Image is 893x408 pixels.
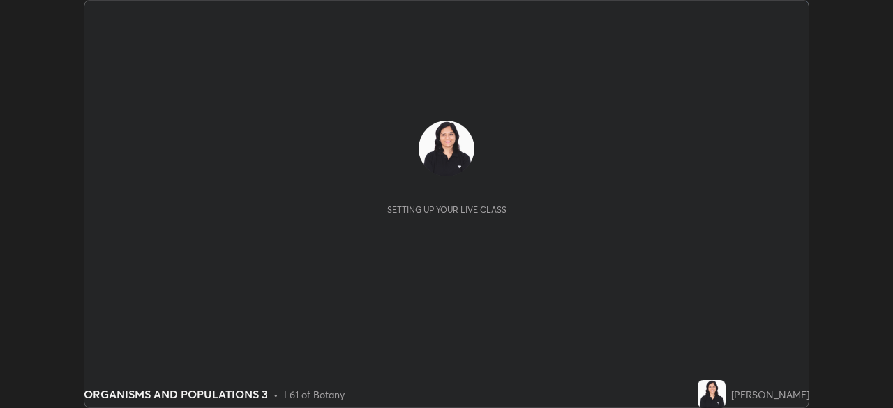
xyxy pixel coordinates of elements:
div: ORGANISMS AND POPULATIONS 3 [84,386,268,402]
img: a504949d96944ad79a7d84c32bb092ae.jpg [419,121,474,176]
div: • [273,387,278,402]
img: a504949d96944ad79a7d84c32bb092ae.jpg [698,380,726,408]
div: L61 of Botany [284,387,345,402]
div: [PERSON_NAME] [731,387,809,402]
div: Setting up your live class [387,204,506,215]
